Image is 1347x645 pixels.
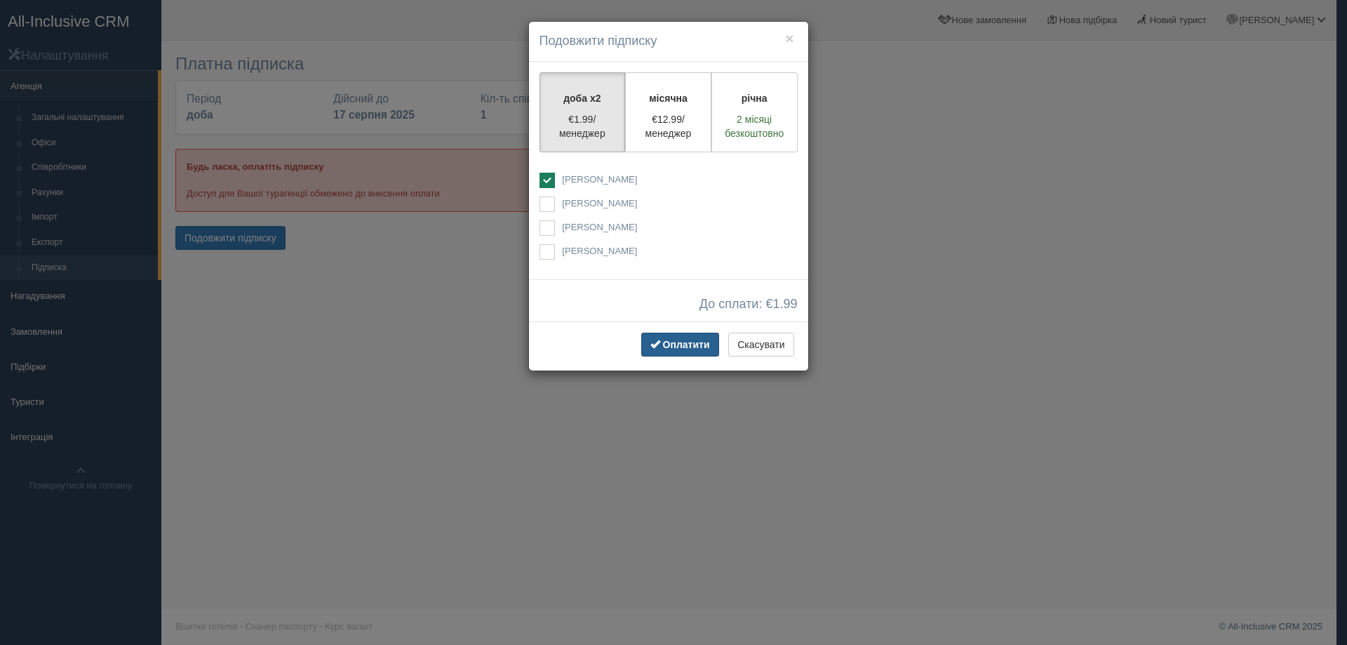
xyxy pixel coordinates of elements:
[549,91,617,105] p: доба x2
[634,112,702,140] p: €12.99/менеджер
[562,198,637,208] span: [PERSON_NAME]
[634,91,702,105] p: місячна
[772,297,797,311] span: 1.99
[728,333,793,357] button: Скасувати
[562,246,637,256] span: [PERSON_NAME]
[785,31,793,46] button: ×
[562,222,637,232] span: [PERSON_NAME]
[699,298,798,312] span: До сплати: €
[721,112,789,140] p: 2 місяці безкоштовно
[540,32,798,51] h4: Подовжити підписку
[641,333,719,357] button: Оплатити
[562,174,637,185] span: [PERSON_NAME]
[549,112,617,140] p: €1.99/менеджер
[663,339,710,350] span: Оплатити
[721,91,789,105] p: річна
